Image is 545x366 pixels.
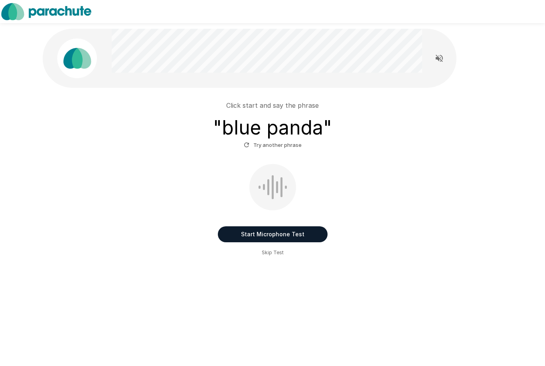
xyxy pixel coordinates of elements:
[218,226,328,242] button: Start Microphone Test
[226,101,319,110] p: Click start and say the phrase
[431,50,447,66] button: Read questions aloud
[242,139,304,151] button: Try another phrase
[262,249,284,257] span: Skip Test
[57,38,97,78] img: parachute_avatar.png
[213,117,332,139] h3: " blue panda "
